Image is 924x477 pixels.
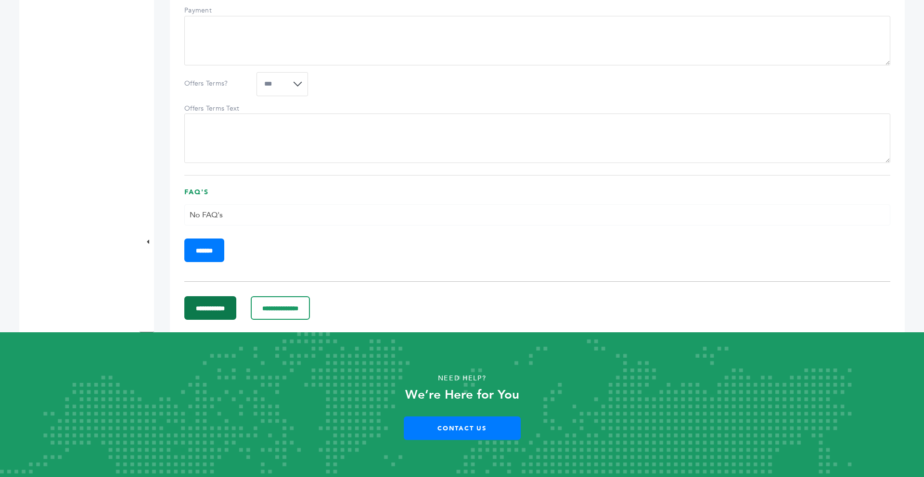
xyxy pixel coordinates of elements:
a: Contact Us [404,416,521,440]
label: Offers Terms Text [184,104,252,113]
h3: FAQ's [184,188,890,204]
label: Offers Terms? [184,79,252,88]
strong: We’re Here for You [405,386,519,403]
label: Payment [184,6,252,15]
span: No FAQ's [190,210,223,220]
p: Need Help? [46,371,878,386]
